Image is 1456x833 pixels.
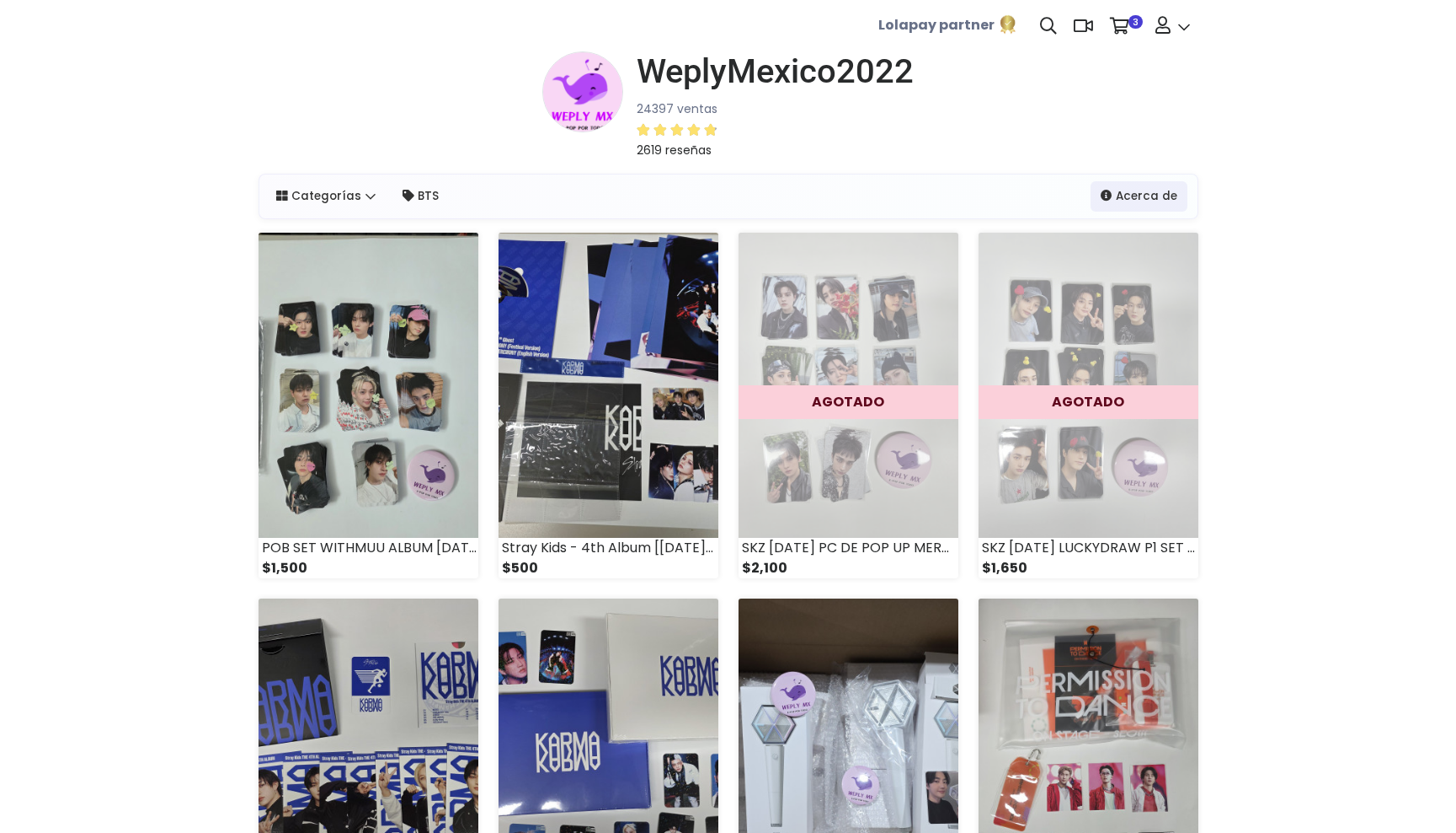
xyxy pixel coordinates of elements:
a: AGOTADO SKZ [DATE] LUCKYDRAW P1 SET DE 8 $1,650 [979,233,1198,578]
div: $1,650 [979,558,1198,578]
span: 3 [1128,15,1143,29]
h1: WeplyMexico2022 [637,51,914,92]
img: Lolapay partner [998,14,1018,35]
a: Acerca de [1091,181,1187,212]
div: Stray Kids - 4th Album [[DATE]] VER [DATE] ( LIMITADO ) [499,538,718,558]
small: 24397 ventas [637,100,717,117]
img: small_1756106248388.jpeg [499,233,718,538]
div: 4.85 / 5 [637,120,717,140]
a: BTS [392,181,449,212]
a: Stray Kids - 4th Album [[DATE]] VER [DATE] ( LIMITADO ) $500 [499,233,718,578]
div: AGOTADO [979,385,1198,419]
a: 3 [1101,1,1147,51]
a: WeplyMexico2022 [623,51,914,92]
div: SKZ [DATE] LUCKYDRAW P1 SET DE 8 [979,538,1198,558]
a: Categorías [266,181,387,212]
div: SKZ [DATE] PC DE POP UP MERCH SET DE 8 [739,538,958,558]
div: $500 [499,558,718,578]
img: small_1756046126921.jpeg [979,233,1198,538]
img: small_1756046218302.jpeg [739,233,958,538]
img: small.png [542,51,623,132]
div: $2,100 [739,558,958,578]
div: $1,500 [259,558,478,578]
div: AGOTADO [739,385,958,419]
small: 2619 reseñas [637,142,712,159]
a: AGOTADO SKZ [DATE] PC DE POP UP MERCH SET DE 8 $2,100 [739,233,958,578]
a: POB SET WITHMUU ALBUM [DATE] SKZ $1,500 [259,233,478,578]
img: small_1756106322993.jpeg [259,233,478,538]
div: POB SET WITHMUU ALBUM [DATE] SKZ [259,538,478,558]
a: 2619 reseñas [637,119,914,160]
b: Lolapay partner [878,15,995,35]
